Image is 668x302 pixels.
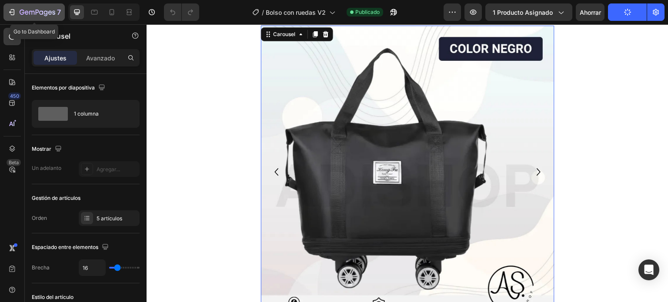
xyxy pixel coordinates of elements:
font: Brecha [32,264,50,271]
font: Publicado [355,9,380,15]
button: Ahorrar [576,3,605,21]
font: Beta [9,159,19,166]
div: Deshacer/Rehacer [164,3,199,21]
font: Un adelanto [32,165,61,171]
font: Orden [32,215,47,221]
button: 1 producto asignado [485,3,572,21]
font: Avanzado [86,54,115,62]
button: 7 [3,3,65,21]
font: 1 producto asignado [493,9,553,16]
font: Gestión de artículos [32,195,80,201]
div: Abrir Intercom Messenger [638,259,659,280]
font: Estilo del artículo [32,294,73,300]
font: Mostrar [32,146,51,152]
font: Elementos por diapositiva [32,84,95,91]
iframe: Área de diseño [147,24,668,302]
font: Carrusel [42,32,70,40]
button: Carousel Next Arrow [384,139,401,156]
font: 5 artículos [97,215,122,222]
font: / [262,9,264,16]
img: gempages_565411596948472817-70a36ba6-5e96-4385-b882-fb5aa1b48a6c.webp [114,1,408,295]
font: 1 columna [74,110,99,117]
p: Carrusel [42,31,116,41]
font: 450 [10,93,19,99]
input: Auto [79,260,105,275]
font: Ahorrar [580,9,601,16]
font: Ajustes [44,54,67,62]
font: Bolso con ruedas V2 [266,9,326,16]
font: 7 [57,8,61,17]
div: Carousel [125,6,151,14]
font: Espaciado entre elementos [32,244,98,250]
